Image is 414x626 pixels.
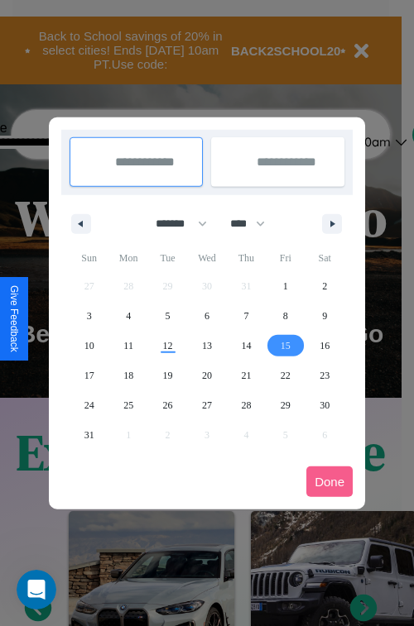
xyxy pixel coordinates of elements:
[320,361,330,390] span: 23
[70,301,108,331] button: 3
[148,301,187,331] button: 5
[108,390,147,420] button: 25
[187,331,226,361] button: 13
[227,245,266,271] span: Thu
[322,271,327,301] span: 2
[241,331,251,361] span: 14
[283,271,288,301] span: 1
[320,331,330,361] span: 16
[70,361,108,390] button: 17
[320,390,330,420] span: 30
[306,271,344,301] button: 2
[84,331,94,361] span: 10
[306,301,344,331] button: 9
[123,390,133,420] span: 25
[306,361,344,390] button: 23
[148,361,187,390] button: 19
[322,301,327,331] span: 9
[70,245,108,271] span: Sun
[123,331,133,361] span: 11
[283,301,288,331] span: 8
[8,285,20,352] div: Give Feedback
[84,390,94,420] span: 24
[108,245,147,271] span: Mon
[123,361,133,390] span: 18
[243,301,248,331] span: 7
[241,390,251,420] span: 28
[266,331,305,361] button: 15
[163,331,173,361] span: 12
[187,245,226,271] span: Wed
[202,390,212,420] span: 27
[202,361,212,390] span: 20
[187,361,226,390] button: 20
[227,390,266,420] button: 28
[163,361,173,390] span: 19
[227,301,266,331] button: 7
[241,361,251,390] span: 21
[163,390,173,420] span: 26
[70,420,108,450] button: 31
[87,301,92,331] span: 3
[108,301,147,331] button: 4
[202,331,212,361] span: 13
[281,390,291,420] span: 29
[108,331,147,361] button: 11
[266,301,305,331] button: 8
[84,361,94,390] span: 17
[266,390,305,420] button: 29
[70,331,108,361] button: 10
[266,361,305,390] button: 22
[281,361,291,390] span: 22
[281,331,291,361] span: 15
[148,245,187,271] span: Tue
[306,466,353,497] button: Done
[266,271,305,301] button: 1
[148,331,187,361] button: 12
[126,301,131,331] span: 4
[227,361,266,390] button: 21
[84,420,94,450] span: 31
[227,331,266,361] button: 14
[306,331,344,361] button: 16
[187,390,226,420] button: 27
[17,570,56,609] iframe: Intercom live chat
[148,390,187,420] button: 26
[266,245,305,271] span: Fri
[187,301,226,331] button: 6
[306,390,344,420] button: 30
[70,390,108,420] button: 24
[205,301,209,331] span: 6
[166,301,171,331] span: 5
[108,361,147,390] button: 18
[306,245,344,271] span: Sat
